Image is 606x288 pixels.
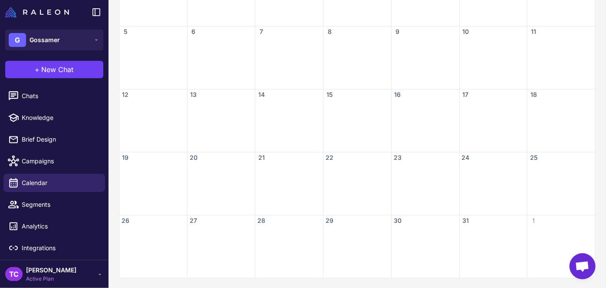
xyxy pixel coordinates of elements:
[461,216,470,225] span: 31
[22,222,98,231] span: Analytics
[3,174,105,192] a: Calendar
[121,27,130,36] span: 5
[22,156,98,166] span: Campaigns
[461,27,470,36] span: 10
[189,90,198,99] span: 13
[22,243,98,253] span: Integrations
[9,33,26,47] div: G
[22,113,98,122] span: Knowledge
[325,27,334,36] span: 8
[3,239,105,257] a: Integrations
[35,64,40,75] span: +
[121,216,130,225] span: 26
[325,153,334,162] span: 22
[5,7,69,17] img: Raleon Logo
[22,91,98,101] span: Chats
[22,178,98,188] span: Calendar
[393,27,402,36] span: 9
[3,152,105,170] a: Campaigns
[529,216,538,225] span: 1
[529,90,538,99] span: 18
[257,153,266,162] span: 21
[461,90,470,99] span: 17
[393,153,402,162] span: 23
[30,35,60,45] span: Gossamer
[22,200,98,209] span: Segments
[3,195,105,214] a: Segments
[257,90,266,99] span: 14
[5,61,103,78] button: +New Chat
[461,153,470,162] span: 24
[5,30,103,50] button: GGossamer
[3,87,105,105] a: Chats
[189,216,198,225] span: 27
[26,265,76,275] span: [PERSON_NAME]
[5,7,72,17] a: Raleon Logo
[257,216,266,225] span: 28
[121,90,130,99] span: 12
[189,27,198,36] span: 6
[121,153,130,162] span: 19
[22,135,98,144] span: Brief Design
[257,27,266,36] span: 7
[393,216,402,225] span: 30
[42,64,74,75] span: New Chat
[3,217,105,235] a: Analytics
[189,153,198,162] span: 20
[529,153,538,162] span: 25
[529,27,538,36] span: 11
[3,109,105,127] a: Knowledge
[26,275,76,283] span: Active Plan
[570,253,596,279] div: Open chat
[325,90,334,99] span: 15
[393,90,402,99] span: 16
[3,130,105,149] a: Brief Design
[5,267,23,281] div: TC
[325,216,334,225] span: 29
